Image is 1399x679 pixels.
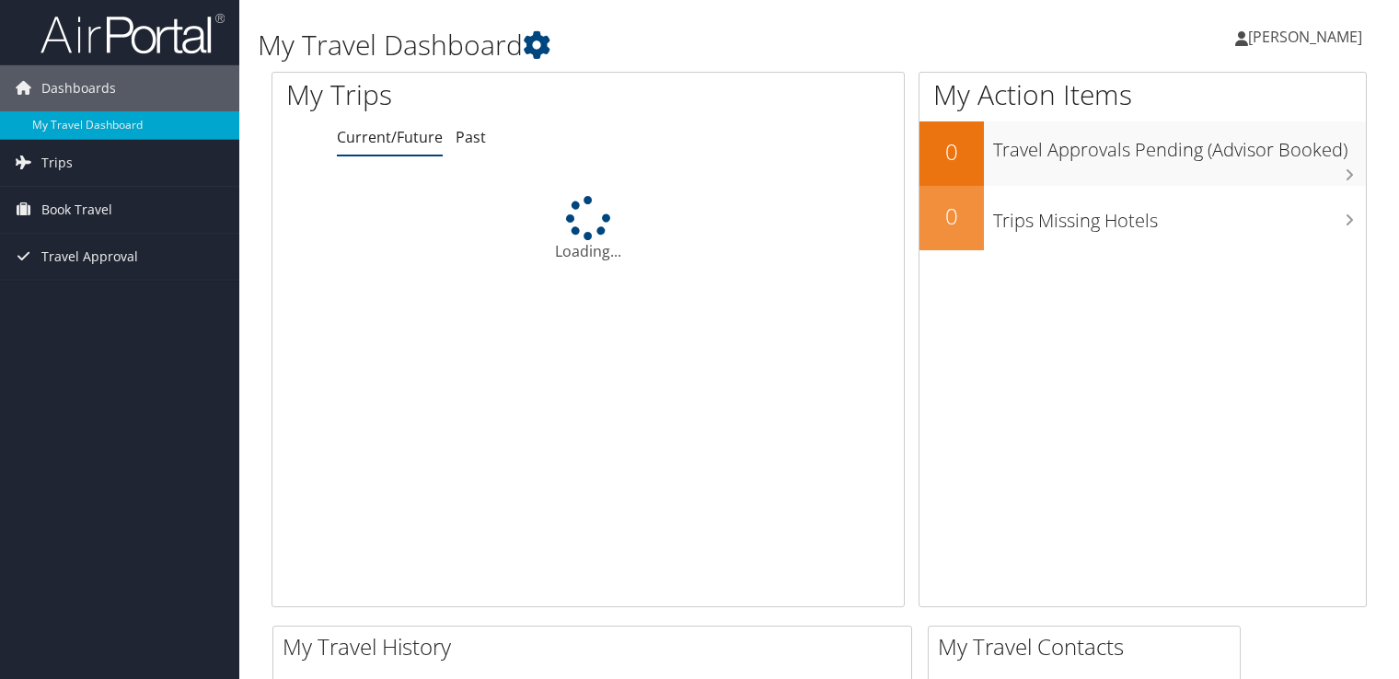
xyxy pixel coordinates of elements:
span: Book Travel [41,187,112,233]
a: 0Travel Approvals Pending (Advisor Booked) [919,121,1366,186]
h1: My Trips [286,75,627,114]
h2: 0 [919,136,984,167]
a: 0Trips Missing Hotels [919,186,1366,250]
span: [PERSON_NAME] [1248,27,1362,47]
div: Loading... [272,196,904,262]
h2: My Travel Contacts [938,631,1240,662]
span: Travel Approval [41,234,138,280]
h1: My Travel Dashboard [258,26,1006,64]
a: Current/Future [337,127,443,147]
h3: Travel Approvals Pending (Advisor Booked) [993,128,1366,163]
a: [PERSON_NAME] [1235,9,1381,64]
h2: My Travel History [283,631,911,662]
img: airportal-logo.png [40,12,225,55]
h3: Trips Missing Hotels [993,199,1366,234]
a: Past [456,127,486,147]
h2: 0 [919,201,984,232]
span: Dashboards [41,65,116,111]
span: Trips [41,140,73,186]
h1: My Action Items [919,75,1366,114]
